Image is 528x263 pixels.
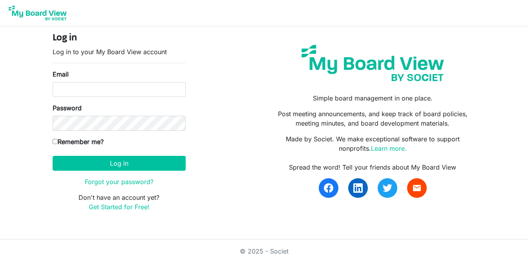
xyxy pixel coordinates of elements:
label: Password [53,103,82,113]
a: Forgot your password? [85,178,153,186]
span: email [412,183,422,193]
label: Email [53,69,69,79]
p: Simple board management in one place. [270,93,475,103]
p: Post meeting announcements, and keep track of board policies, meeting minutes, and board developm... [270,109,475,128]
button: Log in [53,156,186,171]
img: my-board-view-societ.svg [296,39,450,87]
img: facebook.svg [324,183,333,193]
p: Made by Societ. We make exceptional software to support nonprofits. [270,134,475,153]
p: Don't have an account yet? [53,193,186,212]
a: © 2025 - Societ [240,247,289,255]
div: Spread the word! Tell your friends about My Board View [270,163,475,172]
img: My Board View Logo [6,3,69,23]
label: Remember me? [53,137,104,146]
h4: Log in [53,33,186,44]
a: email [407,178,427,198]
input: Remember me? [53,139,58,144]
img: twitter.svg [383,183,392,193]
img: linkedin.svg [353,183,363,193]
a: Get Started for Free! [89,203,150,211]
p: Log in to your My Board View account [53,47,186,57]
a: Learn more. [371,144,407,152]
